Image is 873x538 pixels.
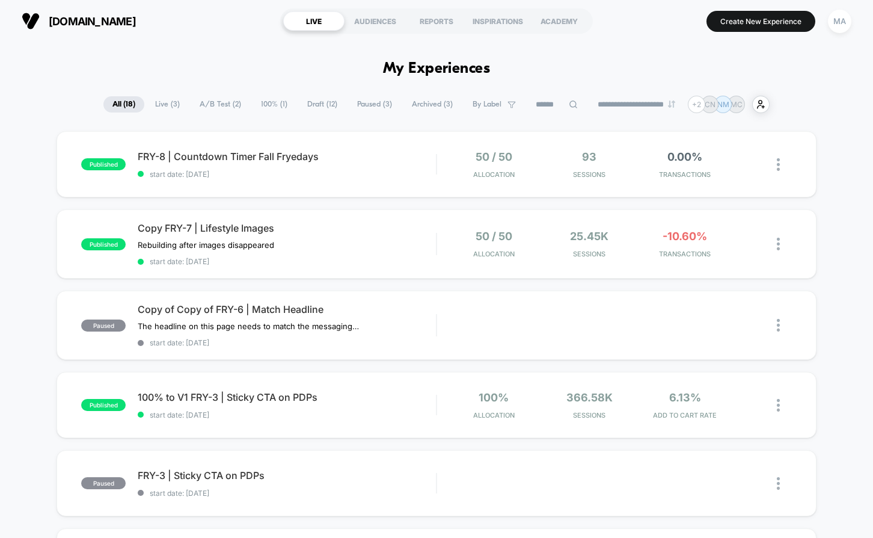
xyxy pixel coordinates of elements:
[473,411,515,419] span: Allocation
[706,11,815,32] button: Create New Experience
[777,399,780,412] img: close
[566,391,613,404] span: 366.58k
[545,250,634,258] span: Sessions
[383,60,491,78] h1: My Experiences
[81,238,126,250] span: published
[252,96,296,113] span: 100% ( 1 )
[545,170,634,179] span: Sessions
[146,96,189,113] span: Live ( 3 )
[298,96,346,113] span: Draft ( 12 )
[528,11,590,31] div: ACADEMY
[138,489,436,498] span: start date: [DATE]
[688,96,705,113] div: + 2
[476,230,512,243] span: 50 / 50
[667,150,702,163] span: 0.00%
[403,96,462,113] span: Archived ( 3 )
[777,477,780,490] img: close
[476,150,512,163] span: 50 / 50
[283,11,345,31] div: LIVE
[669,391,701,404] span: 6.13%
[138,150,436,162] span: FRY-8 | Countdown Timer Fall Fryedays
[705,100,715,109] p: CN
[473,100,501,109] span: By Label
[473,170,515,179] span: Allocation
[640,411,730,419] span: ADD TO CART RATE
[668,100,675,108] img: end
[777,158,780,171] img: close
[473,250,515,258] span: Allocation
[81,399,126,411] span: published
[81,477,126,489] span: paused
[570,230,608,243] span: 25.45k
[545,411,634,419] span: Sessions
[640,250,730,258] span: TRANSACTIONS
[191,96,250,113] span: A/B Test ( 2 )
[138,391,436,403] span: 100% to V1 FRY-3 | Sticky CTA on PDPs
[777,319,780,332] img: close
[138,321,361,331] span: The headline on this page needs to match the messaging on the previous page
[103,96,144,113] span: All ( 18 )
[138,338,436,347] span: start date: [DATE]
[777,238,780,250] img: close
[640,170,730,179] span: TRANSACTIONS
[18,11,139,31] button: [DOMAIN_NAME]
[731,100,743,109] p: MC
[824,9,855,34] button: MA
[138,222,436,234] span: Copy FRY-7 | Lifestyle Images
[81,158,126,170] span: published
[582,150,596,163] span: 93
[138,303,436,315] span: Copy of Copy of FRY-6 | Match Headline
[717,100,729,109] p: NM
[348,96,401,113] span: Paused ( 3 )
[138,170,436,179] span: start date: [DATE]
[138,240,274,250] span: Rebuilding after images disappeared
[406,11,467,31] div: REPORTS
[81,320,126,332] span: paused
[138,469,436,481] span: FRY-3 | Sticky CTA on PDPs
[663,230,707,243] span: -10.60%
[49,15,136,28] span: [DOMAIN_NAME]
[138,410,436,419] span: start date: [DATE]
[828,10,851,33] div: MA
[479,391,509,404] span: 100%
[467,11,528,31] div: INSPIRATIONS
[138,257,436,266] span: start date: [DATE]
[22,12,40,30] img: Visually logo
[345,11,406,31] div: AUDIENCES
